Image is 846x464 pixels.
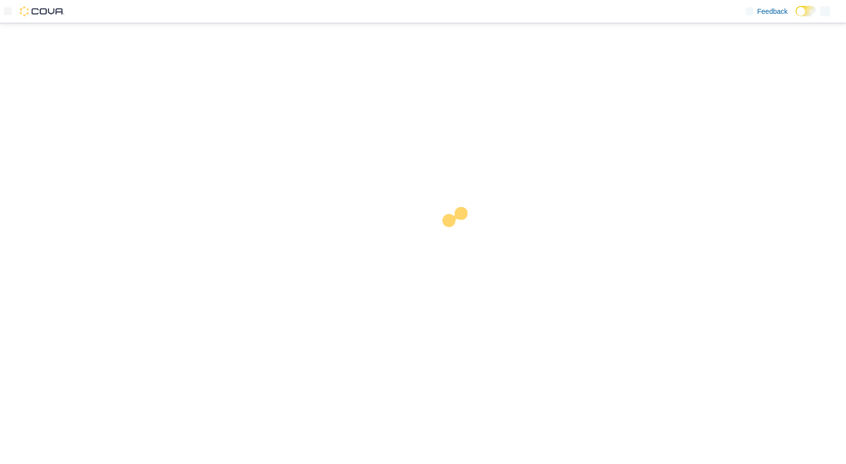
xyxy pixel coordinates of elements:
a: Feedback [742,1,792,21]
span: Dark Mode [796,16,796,17]
input: Dark Mode [796,6,816,16]
img: Cova [20,6,64,16]
span: Feedback [757,6,788,16]
img: cova-loader [423,200,497,274]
